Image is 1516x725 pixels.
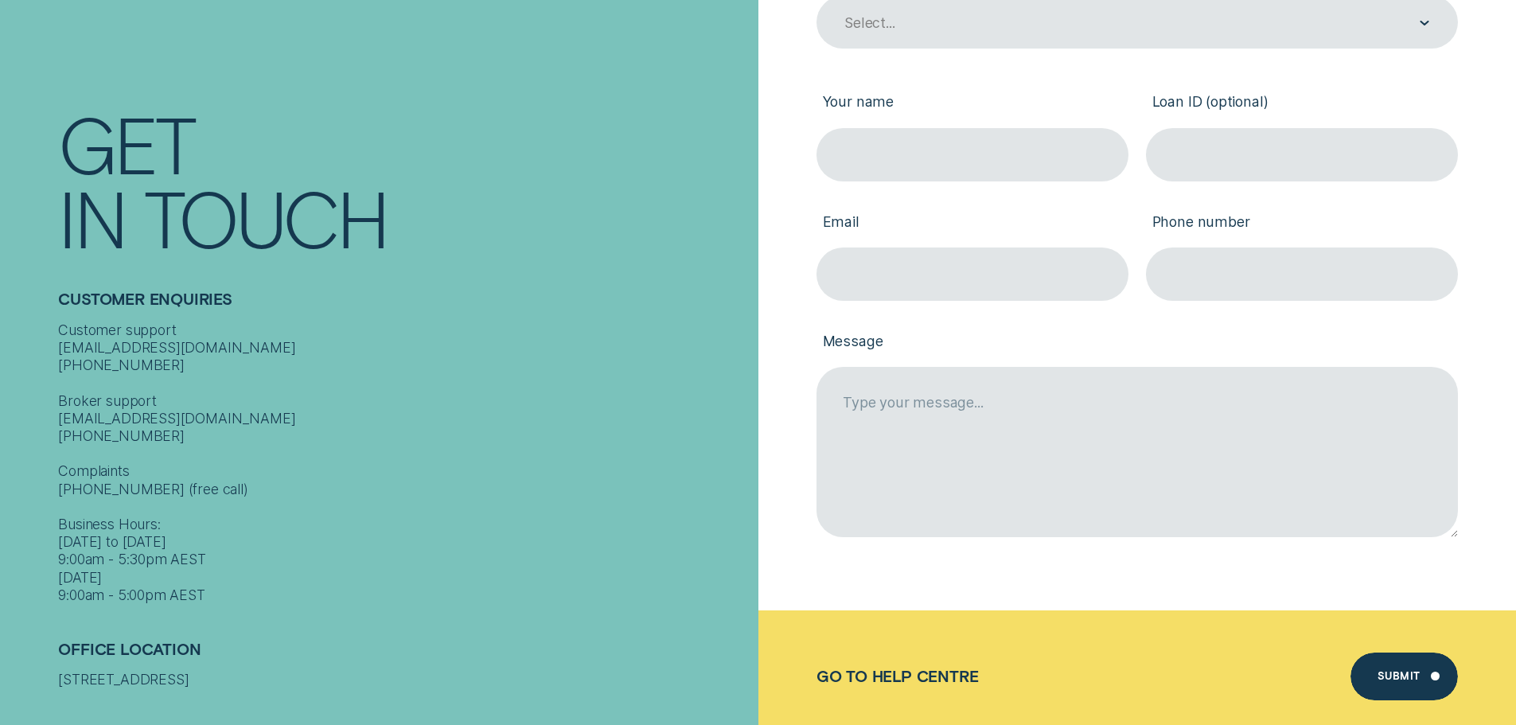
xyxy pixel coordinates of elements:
label: Your name [816,80,1128,128]
div: [STREET_ADDRESS] [58,671,749,688]
div: Select... [844,14,894,32]
h2: Office Location [58,640,749,672]
div: Customer support [EMAIL_ADDRESS][DOMAIN_NAME] [PHONE_NUMBER] Broker support [EMAIL_ADDRESS][DOMAI... [58,322,749,605]
div: In [58,180,125,254]
button: Submit [1350,653,1457,700]
a: Go to Help Centre [816,667,979,685]
div: Touch [144,180,388,254]
label: Message [816,318,1458,367]
label: Loan ID (optional) [1146,80,1458,128]
label: Email [816,199,1128,248]
h2: Customer Enquiries [58,290,749,322]
div: Get [58,106,194,180]
h1: Get In Touch [58,106,749,254]
label: Phone number [1146,199,1458,248]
